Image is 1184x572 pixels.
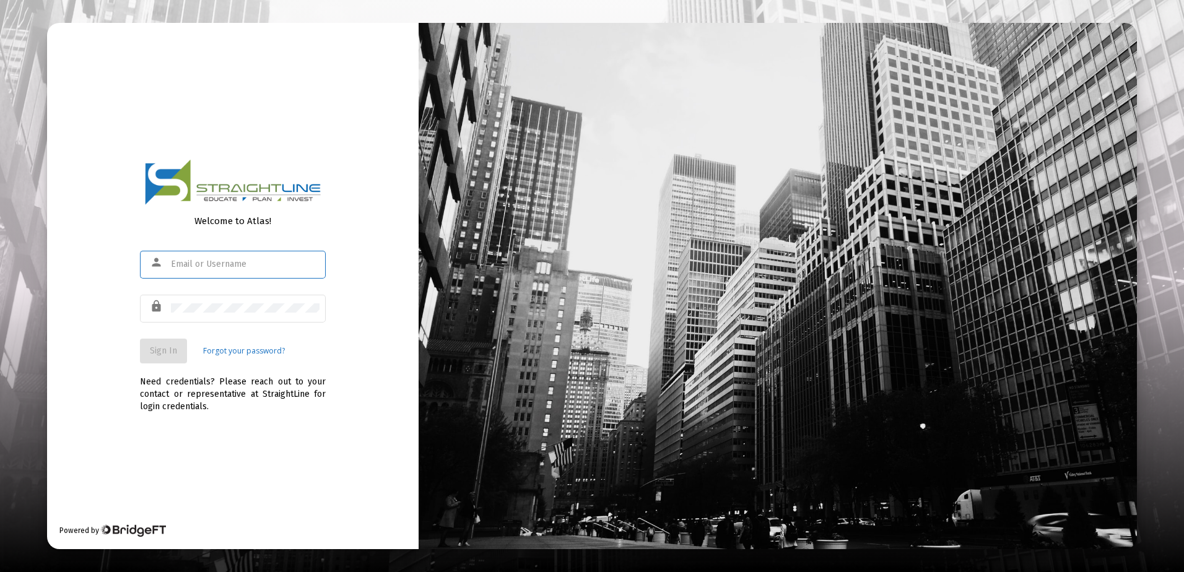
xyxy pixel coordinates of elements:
img: Bridge Financial Technology Logo [100,524,165,537]
mat-icon: lock [150,299,165,314]
a: Forgot your password? [203,345,285,357]
div: Need credentials? Please reach out to your contact or representative at StraightLine for login cr... [140,363,326,413]
button: Sign In [140,339,187,363]
span: Sign In [150,345,177,356]
img: Logo [145,159,321,206]
input: Email or Username [171,259,320,269]
mat-icon: person [150,255,165,270]
div: Welcome to Atlas! [140,215,326,227]
div: Powered by [59,524,165,537]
